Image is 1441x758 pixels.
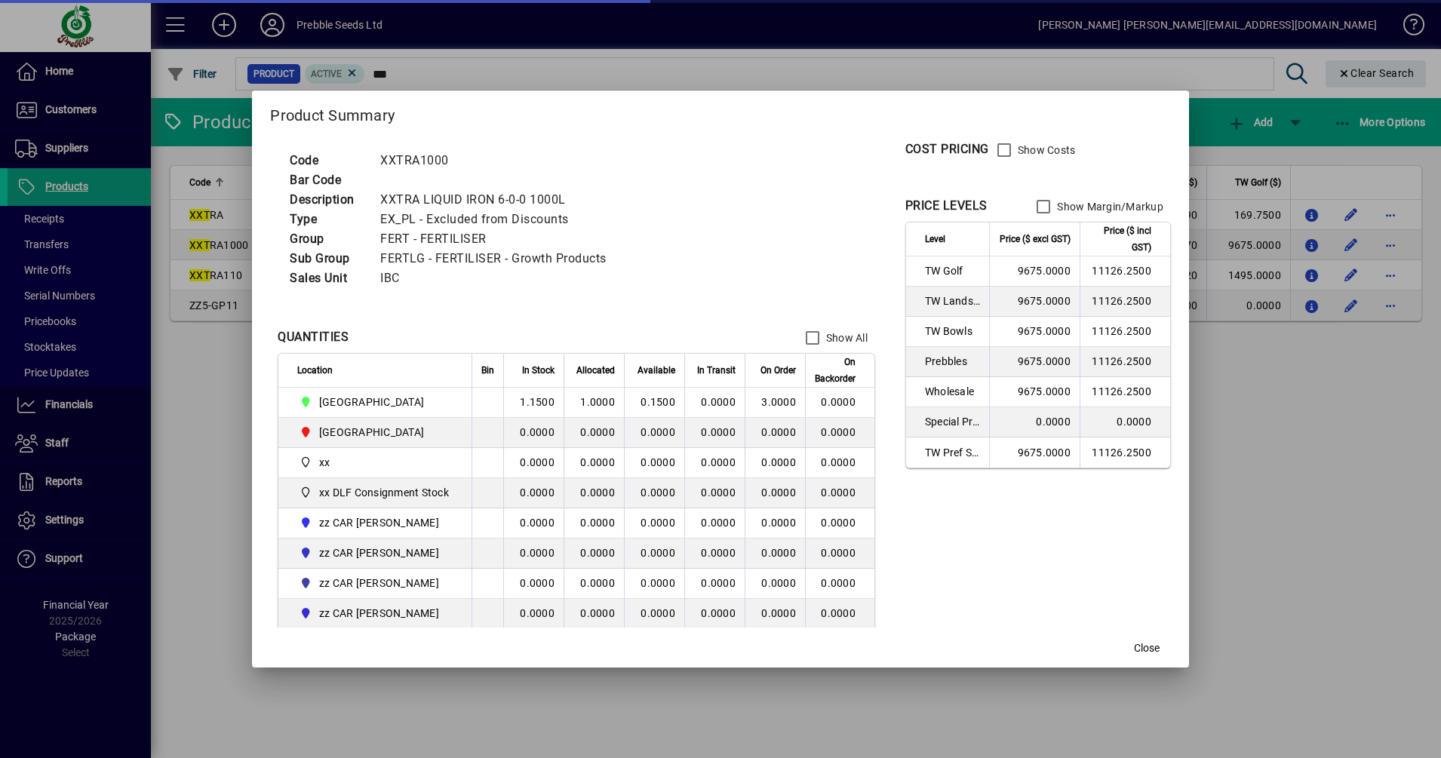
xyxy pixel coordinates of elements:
span: In Transit [697,362,736,379]
span: Allocated [576,362,615,379]
td: Sales Unit [282,269,373,288]
td: 0.0000 [564,508,624,539]
span: 3.0000 [761,396,796,408]
span: 0.0000 [761,547,796,559]
span: Price ($ incl GST) [1089,222,1151,256]
td: 9675.0000 [989,287,1080,317]
span: Level [925,231,945,247]
span: 0.0000 [701,517,736,529]
td: 11126.2500 [1080,317,1170,347]
span: Location [297,362,333,379]
div: COST PRICING [905,140,989,158]
td: 11126.2500 [1080,347,1170,377]
label: Show Margin/Markup [1054,199,1163,214]
span: TW Bowls [925,324,980,339]
span: [GEOGRAPHIC_DATA] [319,394,424,410]
span: zz CAR [PERSON_NAME] [319,606,439,621]
span: xx DLF Consignment Stock [319,485,449,500]
span: zz CAR CARL [297,514,455,532]
td: 0.0000 [624,478,684,508]
td: 0.0000 [624,508,684,539]
td: 9675.0000 [989,317,1080,347]
td: 9675.0000 [989,256,1080,287]
td: IBC [373,269,625,288]
td: 1.0000 [564,388,624,418]
span: TW Golf [925,263,980,278]
label: Show All [823,330,868,345]
td: FERTLG - FERTILISER - Growth Products [373,249,625,269]
span: On Order [760,362,796,379]
td: Sub Group [282,249,373,269]
span: 0.0000 [761,577,796,589]
span: 0.0000 [761,486,796,499]
td: XXTRA1000 [373,151,625,170]
span: Price ($ excl GST) [1000,231,1071,247]
td: 1.1500 [503,388,564,418]
td: FERT - FERTILISER [373,229,625,249]
td: 11126.2500 [1080,256,1170,287]
td: 0.0000 [564,599,624,629]
td: 0.0000 [805,508,874,539]
td: 0.0000 [624,448,684,478]
span: xx [319,455,330,470]
button: Close [1123,634,1171,661]
td: 0.0000 [805,418,874,448]
span: 0.0000 [761,426,796,438]
span: 0.0000 [761,456,796,468]
span: zz CAR CRAIG B [297,544,455,562]
h2: Product Summary [252,91,1189,134]
td: 0.0000 [624,599,684,629]
span: 0.0000 [761,517,796,529]
span: 0.0000 [701,456,736,468]
span: TW Landscaper [925,293,980,308]
span: TW Pref Sup [925,445,980,460]
span: 0.0000 [701,547,736,559]
span: zz CAR [PERSON_NAME] [319,545,439,560]
span: zz CAR MATT [297,604,455,622]
span: xx DLF Consignment Stock [297,483,455,502]
td: 0.0000 [805,448,874,478]
td: 0.0000 [805,388,874,418]
td: 0.0000 [503,478,564,508]
td: 0.0000 [989,407,1080,437]
td: 0.0000 [564,418,624,448]
span: 0.0000 [701,396,736,408]
td: EX_PL - Excluded from Discounts [373,210,625,229]
span: Special Price [925,414,980,429]
td: 9675.0000 [989,437,1080,468]
span: PALMERSTON NORTH [297,423,455,441]
td: Type [282,210,373,229]
td: 11126.2500 [1080,377,1170,407]
td: 0.0000 [805,569,874,599]
td: 0.1500 [624,388,684,418]
td: XXTRA LIQUID IRON 6-0-0 1000L [373,190,625,210]
label: Show Costs [1015,143,1076,158]
td: Bar Code [282,170,373,190]
span: Wholesale [925,384,980,399]
span: On Backorder [815,354,856,387]
span: In Stock [522,362,555,379]
div: PRICE LEVELS [905,197,988,215]
td: 0.0000 [624,418,684,448]
td: 9675.0000 [989,377,1080,407]
td: Description [282,190,373,210]
span: Available [638,362,675,379]
td: 0.0000 [503,599,564,629]
td: Code [282,151,373,170]
span: 0.0000 [761,607,796,619]
span: zz CAR CRAIG G [297,574,455,592]
td: 0.0000 [564,539,624,569]
td: 0.0000 [503,569,564,599]
span: 0.0000 [701,577,736,589]
td: 0.0000 [503,448,564,478]
span: Bin [481,362,494,379]
span: CHRISTCHURCH [297,393,455,411]
td: 0.0000 [805,539,874,569]
td: 0.0000 [564,569,624,599]
td: 0.0000 [564,478,624,508]
span: 0.0000 [701,426,736,438]
span: Close [1134,640,1160,656]
td: 11126.2500 [1080,437,1170,468]
td: 0.0000 [805,599,874,629]
td: Group [282,229,373,249]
